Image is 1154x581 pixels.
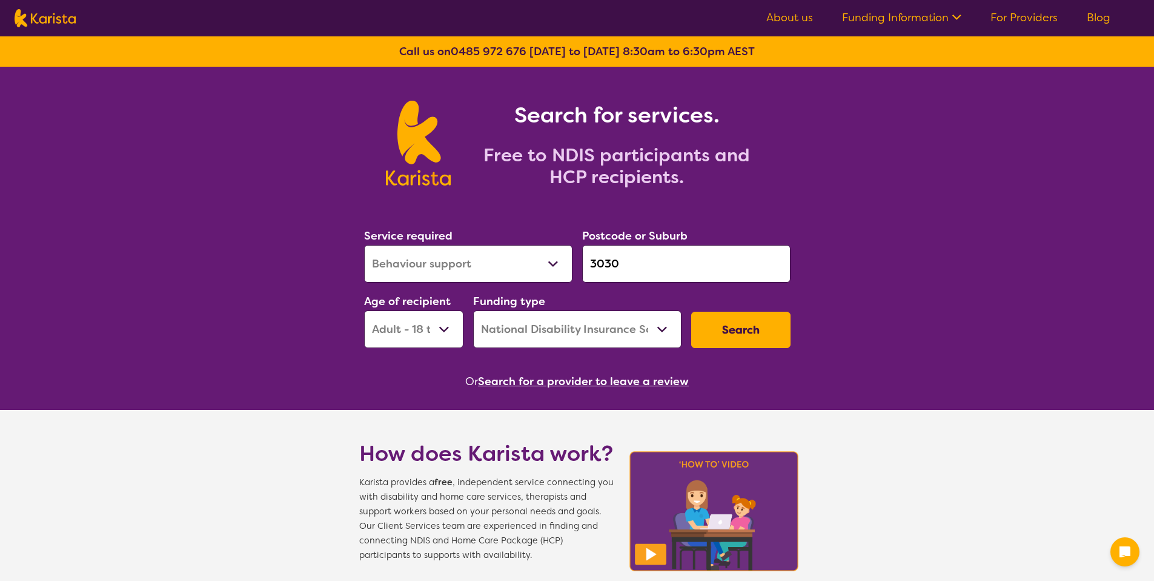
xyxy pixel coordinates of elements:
[478,372,689,391] button: Search for a provider to leave a review
[399,44,755,59] b: Call us on [DATE] to [DATE] 8:30am to 6:30pm AEST
[465,372,478,391] span: Or
[386,101,451,186] img: Karista logo
[465,144,768,188] h2: Free to NDIS participants and HCP recipients.
[451,44,526,59] a: 0485 972 676
[691,312,791,348] button: Search
[766,10,813,25] a: About us
[364,294,451,309] label: Age of recipient
[359,475,614,563] span: Karista provides a , independent service connecting you with disability and home care services, t...
[990,10,1058,25] a: For Providers
[626,448,803,575] img: Karista video
[15,9,76,27] img: Karista logo
[473,294,545,309] label: Funding type
[364,229,453,243] label: Service required
[359,439,614,468] h1: How does Karista work?
[582,229,688,243] label: Postcode or Suburb
[1087,10,1110,25] a: Blog
[465,101,768,130] h1: Search for services.
[434,477,453,488] b: free
[842,10,961,25] a: Funding Information
[582,245,791,283] input: Type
